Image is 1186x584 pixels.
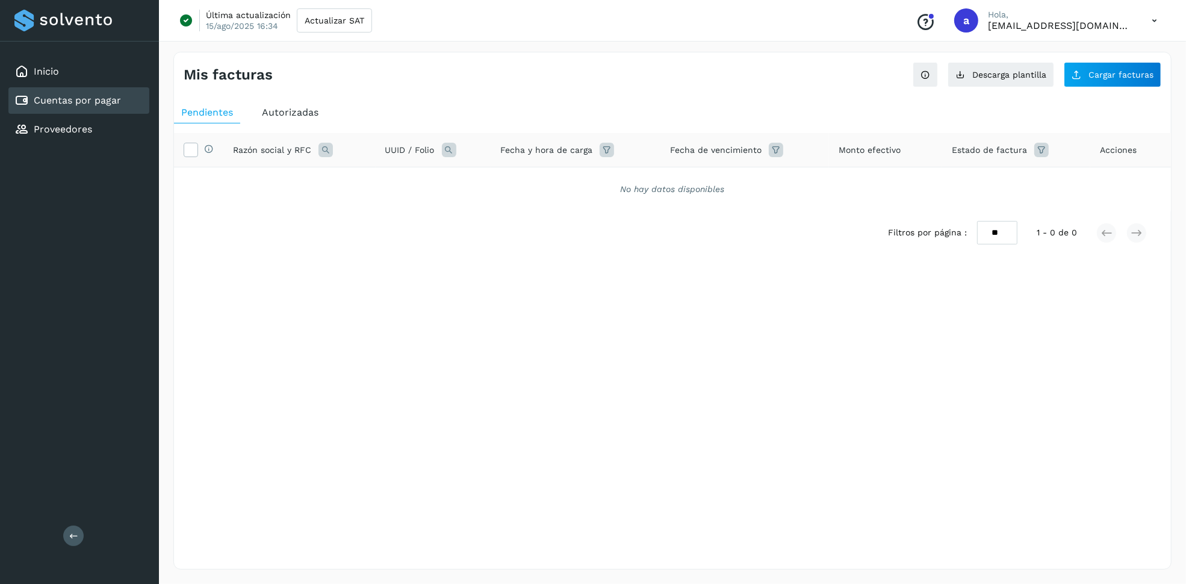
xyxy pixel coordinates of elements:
[206,10,291,20] p: Última actualización
[385,144,435,157] span: UUID / Folio
[262,107,318,118] span: Autorizadas
[181,107,233,118] span: Pendientes
[952,144,1027,157] span: Estado de factura
[233,144,311,157] span: Razón social y RFC
[34,123,92,135] a: Proveedores
[34,95,121,106] a: Cuentas por pagar
[500,144,592,157] span: Fecha y hora de carga
[8,87,149,114] div: Cuentas por pagar
[305,16,364,25] span: Actualizar SAT
[184,66,273,84] h4: Mis facturas
[8,116,149,143] div: Proveedores
[1037,226,1077,239] span: 1 - 0 de 0
[839,144,901,157] span: Monto efectivo
[972,70,1046,79] span: Descarga plantilla
[206,20,278,31] p: 15/ago/2025 16:34
[1100,144,1137,157] span: Acciones
[1064,62,1161,87] button: Cargar facturas
[34,66,59,77] a: Inicio
[988,10,1132,20] p: Hola,
[670,144,762,157] span: Fecha de vencimiento
[8,58,149,85] div: Inicio
[948,62,1054,87] button: Descarga plantilla
[297,8,372,33] button: Actualizar SAT
[988,20,1132,31] p: administracion@logistify.com.mx
[1088,70,1153,79] span: Cargar facturas
[190,183,1155,196] div: No hay datos disponibles
[889,226,967,239] span: Filtros por página :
